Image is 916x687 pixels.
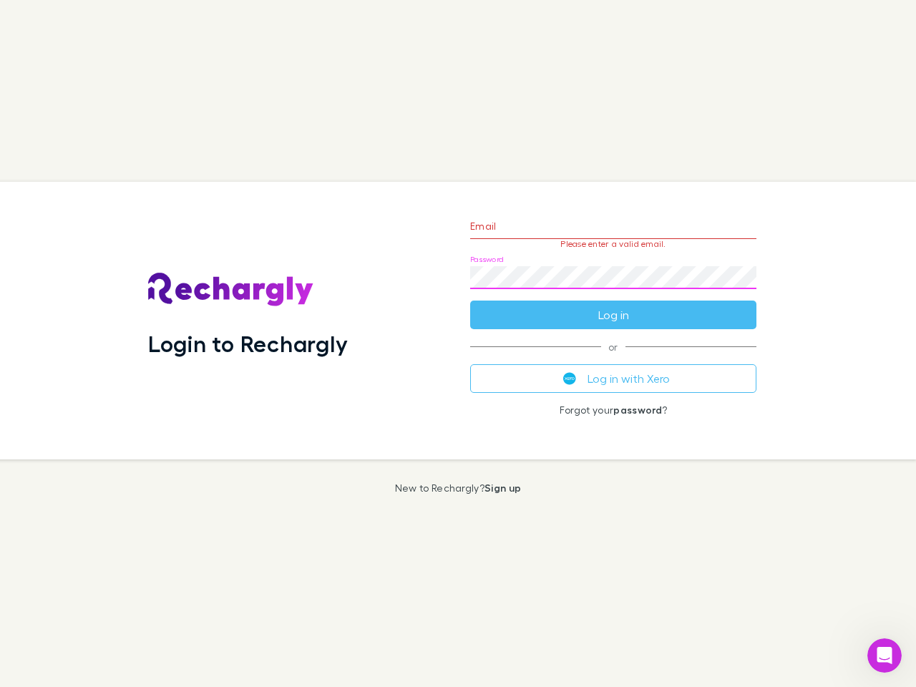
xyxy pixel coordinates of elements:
[867,638,902,673] iframe: Intercom live chat
[395,482,522,494] p: New to Rechargly?
[470,364,756,393] button: Log in with Xero
[470,301,756,329] button: Log in
[470,239,756,249] p: Please enter a valid email.
[484,482,521,494] a: Sign up
[148,330,348,357] h1: Login to Rechargly
[470,346,756,347] span: or
[148,273,314,307] img: Rechargly's Logo
[613,404,662,416] a: password
[470,404,756,416] p: Forgot your ?
[563,372,576,385] img: Xero's logo
[470,254,504,265] label: Password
